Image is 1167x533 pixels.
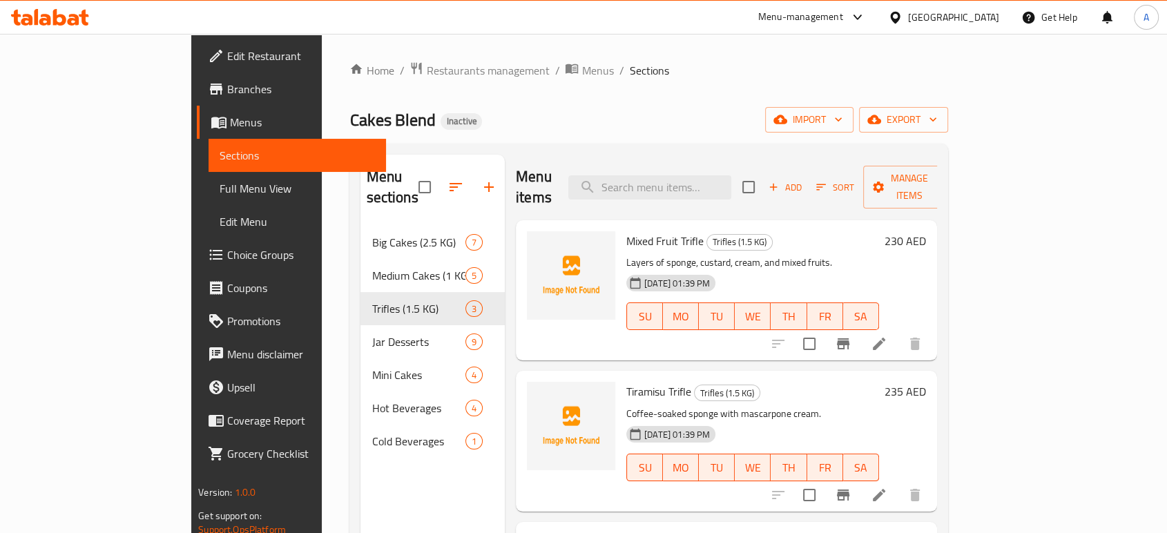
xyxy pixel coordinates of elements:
div: Big Cakes (2.5 KG)7 [360,226,505,259]
li: / [399,62,404,79]
span: Medium Cakes (1 KG) [372,267,465,284]
span: Add [766,180,804,195]
span: WE [740,458,765,478]
span: 4 [466,402,482,415]
a: Edit menu item [871,487,887,503]
span: Add item [763,177,807,198]
p: Layers of sponge, custard, cream, and mixed fruits. [626,254,879,271]
button: SU [626,454,663,481]
div: items [465,234,483,251]
h2: Menu sections [366,166,418,208]
span: Cakes Blend [349,104,435,135]
a: Menus [565,61,613,79]
button: TH [771,454,807,481]
button: Branch-specific-item [827,478,860,512]
button: TH [771,302,807,330]
button: WE [735,454,771,481]
div: Cold Beverages1 [360,425,505,458]
span: A [1144,10,1149,25]
a: Menu disclaimer [197,338,386,371]
span: Trifles (1.5 KG) [372,300,465,317]
div: Jar Desserts [372,333,465,350]
a: Upsell [197,371,386,404]
span: Version: [198,483,232,501]
span: Sort [816,180,854,195]
button: export [859,107,948,133]
span: Menus [230,114,375,130]
button: Add [763,177,807,198]
a: Edit Menu [209,205,386,238]
span: Upsell [227,379,375,396]
div: Mini Cakes [372,367,465,383]
a: Menus [197,106,386,139]
button: Sort [813,177,858,198]
h6: 235 AED [885,382,926,401]
button: MO [663,454,699,481]
button: delete [898,478,932,512]
span: Grocery Checklist [227,445,375,462]
button: MO [663,302,699,330]
div: Big Cakes (2.5 KG) [372,234,465,251]
span: Select to update [795,481,824,510]
a: Sections [209,139,386,172]
span: SU [633,458,657,478]
span: [DATE] 01:39 PM [639,277,715,290]
span: Inactive [441,115,482,127]
span: Sort items [807,177,863,198]
span: MO [668,458,693,478]
img: Mixed Fruit Trifle [527,231,615,320]
span: [DATE] 01:39 PM [639,428,715,441]
span: TH [776,307,801,327]
span: SU [633,307,657,327]
div: items [465,433,483,449]
button: SU [626,302,663,330]
button: Branch-specific-item [827,327,860,360]
button: TU [699,302,735,330]
span: Hot Beverages [372,400,465,416]
a: Coupons [197,271,386,304]
li: / [554,62,559,79]
a: Promotions [197,304,386,338]
button: SA [843,302,879,330]
span: Menus [581,62,613,79]
a: Edit Restaurant [197,39,386,72]
div: Trifles (1.5 KG) [706,234,773,251]
span: Choice Groups [227,246,375,263]
a: Coverage Report [197,404,386,437]
a: Grocery Checklist [197,437,386,470]
span: FR [813,458,838,478]
div: [GEOGRAPHIC_DATA] [908,10,999,25]
span: import [776,111,842,128]
span: 4 [466,369,482,382]
span: Promotions [227,313,375,329]
span: Edit Menu [220,213,375,230]
span: Branches [227,81,375,97]
span: Restaurants management [426,62,549,79]
span: SA [849,458,874,478]
div: Cold Beverages [372,433,465,449]
div: Mini Cakes4 [360,358,505,391]
span: TH [776,458,801,478]
nav: breadcrumb [349,61,947,79]
span: Sections [629,62,668,79]
div: items [465,400,483,416]
h2: Menu items [516,166,552,208]
div: items [465,367,483,383]
span: Sort sections [439,171,472,204]
span: Trifles (1.5 KG) [695,385,760,401]
nav: Menu sections [360,220,505,463]
span: Tiramisu Trifle [626,381,691,402]
a: Choice Groups [197,238,386,271]
li: / [619,62,624,79]
div: Jar Desserts9 [360,325,505,358]
div: items [465,300,483,317]
h6: 230 AED [885,231,926,251]
span: Edit Restaurant [227,48,375,64]
span: 7 [466,236,482,249]
span: SA [849,307,874,327]
span: Select all sections [410,173,439,202]
img: Tiramisu Trifle [527,382,615,470]
button: TU [699,454,735,481]
input: search [568,175,731,200]
button: FR [807,302,843,330]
